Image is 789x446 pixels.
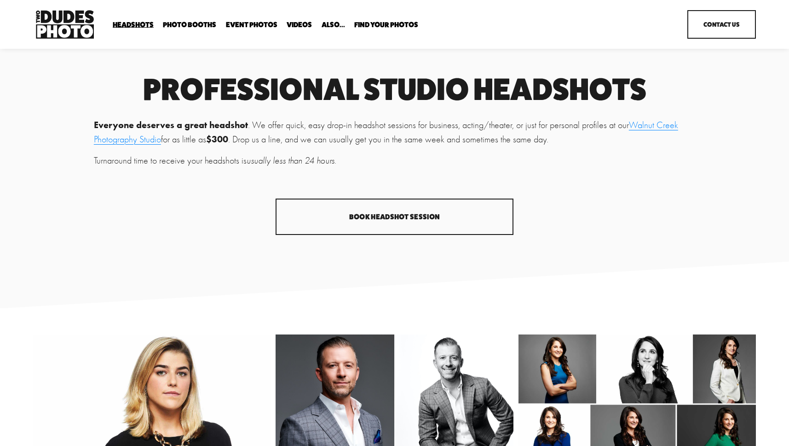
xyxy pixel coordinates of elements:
[94,75,695,103] h1: Professional Studio Headshots
[322,20,345,29] a: folder dropdown
[94,120,678,145] a: Walnut Creek Photography Studio
[94,119,248,130] strong: Everyone deserves a great headshot
[354,20,418,29] a: folder dropdown
[113,21,154,29] span: Headshots
[163,21,216,29] span: Photo Booths
[287,20,312,29] a: Videos
[94,154,695,168] p: Turnaround time to receive your headshots is .
[322,21,345,29] span: Also...
[276,199,513,235] a: Book Headshot Session
[94,118,695,147] p: . We offer quick, easy drop-in headshot sessions for business, acting/theater, or just for person...
[247,155,334,166] em: usually less than 24 hours
[226,20,277,29] a: Event Photos
[687,10,756,39] a: Contact Us
[206,134,228,145] strong: $300
[163,20,216,29] a: folder dropdown
[113,20,154,29] a: folder dropdown
[33,8,97,41] img: Two Dudes Photo | Headshots, Portraits &amp; Photo Booths
[354,21,418,29] span: Find Your Photos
